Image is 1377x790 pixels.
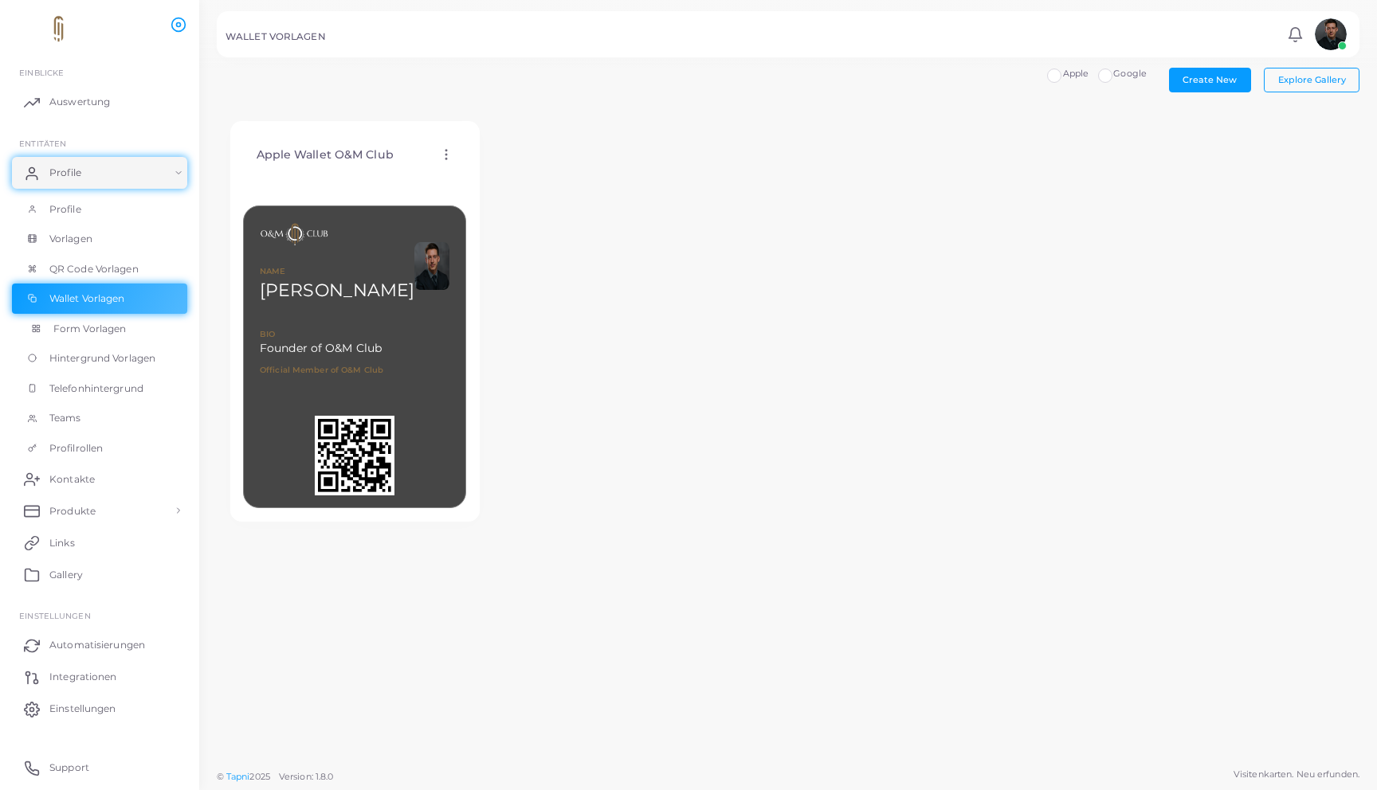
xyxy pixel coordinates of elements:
[1063,68,1089,79] span: Apple
[49,351,155,366] span: Hintergrund Vorlagen
[49,441,103,456] span: Profilrollen
[260,280,414,301] span: [PERSON_NAME]
[12,194,187,225] a: Profile
[49,166,81,180] span: Profile
[53,322,126,336] span: Form Vorlagen
[1183,74,1237,85] span: Create New
[49,504,96,518] span: Produkte
[12,224,187,254] a: Vorlagen
[49,472,95,487] span: Kontakte
[12,629,187,661] a: Automatisierungen
[49,568,83,582] span: Gallery
[12,343,187,373] a: Hintergrund Vorlagen
[260,329,449,341] span: BIO
[49,291,125,306] span: Wallet Vorlagen
[12,463,187,495] a: Kontakte
[12,752,187,784] a: Support
[49,761,89,775] span: Support
[1264,68,1359,92] button: Explore Gallery
[249,770,269,784] span: 2025
[12,373,187,404] a: Telefonhintergrund
[414,242,449,290] img: 0204aec251c195ac3f41ff3b5b7ac9863db80cea1ccf086f3a8ea0cedf914db5.png
[49,232,92,246] span: Vorlagen
[226,31,326,42] h5: WALLET VORLAGEN
[19,68,64,77] span: EINBLICKE
[257,148,394,162] h4: Apple Wallet O&M Club
[12,661,187,693] a: Integrationen
[279,771,334,782] span: Version: 1.8.0
[49,95,110,109] span: Auswertung
[226,771,250,782] a: Tapni
[49,262,139,276] span: QR Code Vorlagen
[1315,18,1347,50] img: avatar
[217,770,333,784] span: ©
[12,86,187,118] a: Auswertung
[12,157,187,189] a: Profile
[12,495,187,526] a: Produkte
[12,433,187,463] a: Profilrollen
[12,284,187,314] a: Wallet Vorlagen
[49,702,116,716] span: Einstellungen
[12,254,187,284] a: QR Code Vorlagen
[14,15,103,45] img: logo
[49,202,81,217] span: Profile
[49,381,143,396] span: Telefonhintergrund
[49,670,116,684] span: Integrationen
[1278,74,1346,85] span: Explore Gallery
[260,266,414,278] span: NAME
[260,340,449,356] span: Founder of O&M Club
[12,403,187,433] a: Teams
[49,536,75,550] span: Links
[49,411,81,425] span: Teams
[315,416,394,495] img: QR Code
[12,693,187,725] a: Einstellungen
[19,611,90,620] span: Einstellungen
[1234,768,1359,781] span: Visitenkarten. Neu erfunden.
[1310,18,1351,50] a: avatar
[19,139,66,148] span: ENTITÄTEN
[260,365,449,377] span: Official Member of O&M Club
[12,314,187,344] a: Form Vorlagen
[1169,68,1251,92] button: Create New
[260,222,330,246] img: Logo
[12,558,187,590] a: Gallery
[12,526,187,558] a: Links
[1113,68,1147,79] span: Google
[49,638,145,652] span: Automatisierungen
